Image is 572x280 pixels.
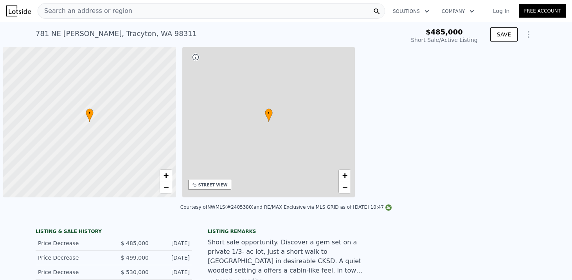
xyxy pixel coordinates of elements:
div: STREET VIEW [198,182,228,188]
div: [DATE] [155,268,190,276]
span: • [265,110,273,117]
a: Zoom out [339,181,351,193]
span: − [342,182,347,192]
button: SAVE [490,27,518,42]
img: Lotside [6,5,31,16]
button: Company [435,4,480,18]
button: Solutions [387,4,435,18]
div: • [86,108,94,122]
img: NWMLS Logo [385,204,392,211]
div: • [265,108,273,122]
div: Price Decrease [38,268,108,276]
div: Listing remarks [208,228,364,235]
div: [DATE] [155,239,190,247]
a: Log In [484,7,519,15]
div: Short sale opportunity. Discover a gem set on a private 1/3- ac lot, just a short walk to [GEOGRA... [208,238,364,275]
div: Price Decrease [38,239,108,247]
div: LISTING & SALE HISTORY [36,228,192,236]
span: Search an address or region [38,6,132,16]
span: Active Listing [441,37,478,43]
div: [DATE] [155,254,190,262]
span: $ 530,000 [121,269,149,275]
div: 781 NE [PERSON_NAME] , Tracyton , WA 98311 [36,28,197,39]
button: Show Options [521,27,536,42]
span: − [163,182,168,192]
a: Zoom out [160,181,172,193]
span: + [163,170,168,180]
span: + [342,170,347,180]
span: • [86,110,94,117]
a: Free Account [519,4,566,18]
span: $ 499,000 [121,255,149,261]
span: $ 485,000 [121,240,149,246]
div: Courtesy of NWMLS (#2405380) and RE/MAX Exclusive via MLS GRID as of [DATE] 10:47 [180,204,392,210]
a: Zoom in [339,170,351,181]
span: $485,000 [426,28,463,36]
a: Zoom in [160,170,172,181]
span: Short Sale / [411,37,441,43]
div: Price Decrease [38,254,108,262]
